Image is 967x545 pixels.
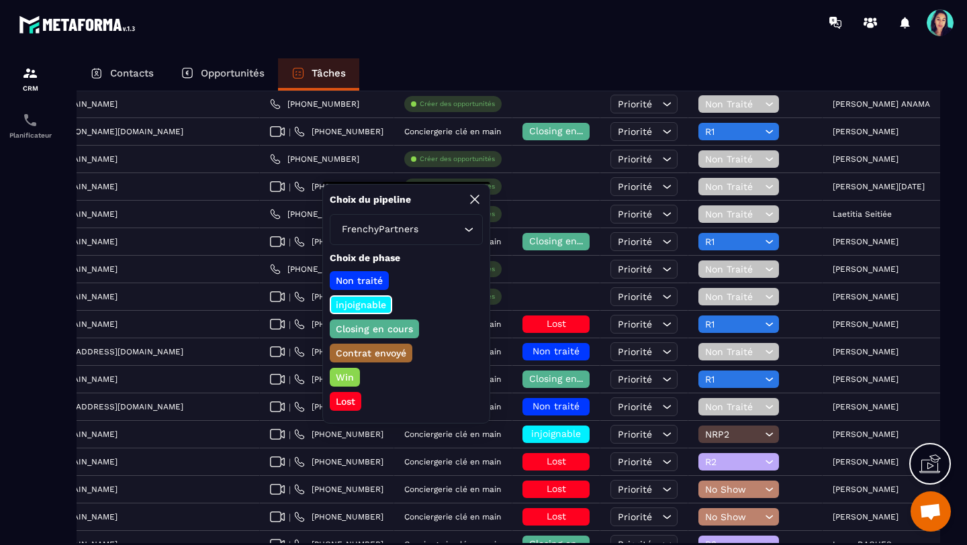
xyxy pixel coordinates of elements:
[294,456,383,467] a: [PHONE_NUMBER]
[618,236,652,247] span: Priorité
[833,319,899,329] p: [PERSON_NAME]
[833,154,899,164] p: [PERSON_NAME]
[547,318,566,329] span: Lost
[618,429,652,440] span: Priorité
[334,370,356,384] p: Win
[289,127,291,137] span: |
[404,457,501,466] p: Conciergerie clé en main
[404,485,501,494] p: Conciergerie clé en main
[618,374,652,385] span: Priorité
[110,67,154,79] p: Contacts
[705,319,762,330] span: R1
[294,429,383,440] a: [PHONE_NUMBER]
[3,132,57,139] p: Planificateur
[833,457,899,466] p: [PERSON_NAME]
[529,373,606,384] span: Closing en cours
[294,291,383,302] a: [PHONE_NUMBER]
[278,58,359,91] a: Tâches
[289,237,291,247] span: |
[529,126,606,136] span: Closing en cours
[334,274,385,287] p: Non traité
[404,430,501,439] p: Conciergerie clé en main
[705,429,762,440] span: NRP2
[547,483,566,494] span: Lost
[294,511,383,522] a: [PHONE_NUMBER]
[334,298,388,311] p: injoignable
[420,154,495,164] p: Créer des opportunités
[404,127,501,136] p: Conciergerie clé en main
[289,347,291,357] span: |
[330,193,411,206] p: Choix du pipeline
[705,154,762,164] span: Non Traité
[705,264,762,275] span: Non Traité
[270,99,359,109] a: [PHONE_NUMBER]
[705,236,762,247] span: R1
[833,209,892,219] p: Laetitia Seitiée
[618,291,652,302] span: Priorité
[833,127,899,136] p: [PERSON_NAME]
[531,428,581,439] span: injoignable
[618,209,652,219] span: Priorité
[3,85,57,92] p: CRM
[289,375,291,385] span: |
[705,181,762,192] span: Non Traité
[289,512,291,522] span: |
[22,112,38,128] img: scheduler
[618,346,652,357] span: Priorité
[833,375,899,384] p: [PERSON_NAME]
[289,457,291,467] span: |
[618,154,652,164] span: Priorité
[294,484,383,495] a: [PHONE_NUMBER]
[334,395,357,408] p: Lost
[547,511,566,522] span: Lost
[705,484,762,495] span: No Show
[911,491,951,532] div: Ouvrir le chat
[833,402,899,411] p: [PERSON_NAME]
[421,222,461,237] input: Search for option
[3,55,57,102] a: formationformationCRM
[3,102,57,149] a: schedulerschedulerPlanificateur
[618,401,652,412] span: Priorité
[705,209,762,219] span: Non Traité
[618,126,652,137] span: Priorité
[289,402,291,412] span: |
[618,264,652,275] span: Priorité
[705,511,762,522] span: No Show
[618,181,652,192] span: Priorité
[330,214,483,245] div: Search for option
[705,346,762,357] span: Non Traité
[334,322,415,336] p: Closing en cours
[270,154,359,164] a: [PHONE_NUMBER]
[833,237,899,246] p: [PERSON_NAME]
[270,264,359,275] a: [PHONE_NUMBER]
[334,346,408,360] p: Contrat envoyé
[289,319,291,330] span: |
[705,99,762,109] span: Non Traité
[77,58,167,91] a: Contacts
[618,99,652,109] span: Priorité
[289,292,291,302] span: |
[833,512,899,522] p: [PERSON_NAME]
[547,456,566,466] span: Lost
[19,12,140,37] img: logo
[705,126,762,137] span: R1
[270,209,359,219] a: [PHONE_NUMBER]
[22,65,38,81] img: formation
[833,292,899,301] p: [PERSON_NAME]
[833,347,899,356] p: [PERSON_NAME]
[294,236,383,247] a: [PHONE_NUMBER]
[705,374,762,385] span: R1
[294,346,383,357] a: [PHONE_NUMBER]
[289,430,291,440] span: |
[294,126,383,137] a: [PHONE_NUMBER]
[705,401,762,412] span: Non Traité
[705,456,762,467] span: R2
[618,319,652,330] span: Priorité
[833,485,899,494] p: [PERSON_NAME]
[294,181,383,192] a: [PHONE_NUMBER]
[618,484,652,495] span: Priorité
[833,430,899,439] p: [PERSON_NAME]
[420,99,495,109] p: Créer des opportunités
[294,319,383,330] a: [PHONE_NUMBER]
[404,512,501,522] p: Conciergerie clé en main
